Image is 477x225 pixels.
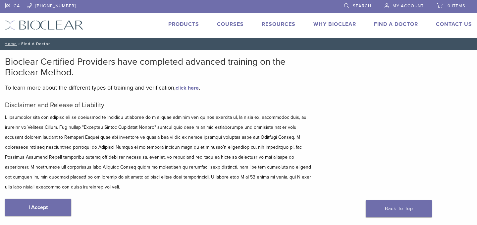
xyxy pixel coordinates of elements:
[3,41,17,46] a: Home
[217,21,244,28] a: Courses
[353,3,371,9] span: Search
[168,21,199,28] a: Products
[366,200,432,217] a: Back To Top
[5,101,313,109] h5: Disclaimer and Release of Liability
[5,199,71,216] a: I Accept
[436,21,472,28] a: Contact Us
[176,85,199,91] a: click here
[5,20,83,30] img: Bioclear
[5,56,313,78] h2: Bioclear Certified Providers have completed advanced training on the Bioclear Method.
[262,21,295,28] a: Resources
[313,21,356,28] a: Why Bioclear
[393,3,424,9] span: My Account
[374,21,418,28] a: Find A Doctor
[17,42,21,45] span: /
[448,3,465,9] span: 0 items
[5,83,313,93] p: To learn more about the different types of training and verification, .
[5,112,313,192] p: L ipsumdolor sita con adipisc eli se doeiusmod te Incididu utlaboree do m aliquae adminim ven qu ...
